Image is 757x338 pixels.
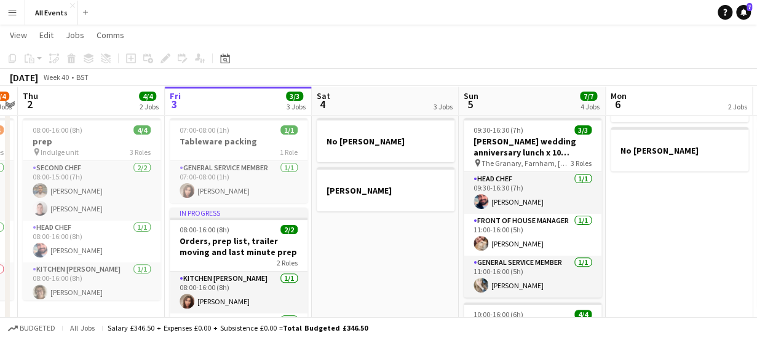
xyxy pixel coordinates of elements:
a: Comms [92,27,129,43]
span: 7 [747,3,752,11]
div: In progress [170,208,307,218]
span: Budgeted [20,324,55,332]
span: Week 40 [41,73,71,82]
div: 2 Jobs [727,102,747,111]
span: 07:00-08:00 (1h) [180,125,229,135]
span: Indulge unit [41,147,79,157]
span: 3/3 [286,92,303,101]
span: 4/4 [139,92,156,101]
h3: prep [23,136,161,147]
span: 3 Roles [571,159,592,168]
h3: Tableware packing [170,136,307,147]
app-job-card: 08:00-16:00 (8h)4/4prep Indulge unit3 RolesSecond Chef2/208:00-15:00 (7h)[PERSON_NAME][PERSON_NAM... [23,118,161,300]
button: Budgeted [6,321,57,335]
span: 5 [462,97,478,111]
app-job-card: 09:30-16:30 (7h)3/3[PERSON_NAME] wedding anniversary lunch x 10 [PERSON_NAME] ([PERSON_NAME]’s mo... [464,118,601,297]
h3: [PERSON_NAME] wedding anniversary lunch x 10 [PERSON_NAME] ([PERSON_NAME]’s mother in law) [464,136,601,158]
span: 08:00-16:00 (8h) [180,225,229,234]
app-job-card: [PERSON_NAME] [317,167,454,211]
a: Jobs [61,27,89,43]
app-card-role: General service member1/111:00-16:00 (5h)[PERSON_NAME] [464,256,601,297]
div: 4 Jobs [581,102,600,111]
div: BST [76,73,89,82]
span: 4 [315,97,330,111]
app-card-role: General service member1/107:00-08:00 (1h)[PERSON_NAME] [170,161,307,203]
span: 3/3 [574,125,592,135]
span: 4/4 [574,310,592,319]
span: Sun [464,90,478,101]
app-card-role: Front of House Manager1/111:00-16:00 (5h)[PERSON_NAME] [464,214,601,256]
app-card-role: Second Chef2/208:00-15:00 (7h)[PERSON_NAME][PERSON_NAME] [23,161,161,221]
app-job-card: No [PERSON_NAME] [611,127,748,171]
span: All jobs [68,323,97,332]
app-job-card: No [PERSON_NAME] [317,118,454,162]
a: View [5,27,32,43]
button: All Events [25,1,78,25]
span: Total Budgeted £346.50 [283,323,368,332]
div: Salary £346.50 + Expenses £0.00 + Subsistence £0.00 = [108,323,368,332]
h3: No [PERSON_NAME] [611,145,748,156]
span: 10:00-16:00 (6h) [474,310,523,319]
span: Comms [97,29,124,41]
span: Thu [23,90,38,101]
app-card-role: Kitchen [PERSON_NAME]1/108:00-16:00 (8h)[PERSON_NAME] [170,272,307,313]
div: 2 Jobs [140,102,159,111]
span: View [10,29,27,41]
a: 7 [736,5,751,20]
span: Sat [317,90,330,101]
h3: [PERSON_NAME] [317,185,454,196]
span: 09:30-16:30 (7h) [474,125,523,135]
span: 2 [21,97,38,111]
h3: Orders, prep list, trailer moving and last minute prep [170,235,307,257]
span: 4/4 [133,125,151,135]
app-job-card: 07:00-08:00 (1h)1/1Tableware packing1 RoleGeneral service member1/107:00-08:00 (1h)[PERSON_NAME] [170,118,307,203]
span: 6 [609,97,627,111]
app-card-role: Head Chef1/108:00-16:00 (8h)[PERSON_NAME] [23,221,161,262]
span: 2 Roles [277,258,298,267]
div: [DATE] [10,71,38,84]
div: 3 Jobs [434,102,453,111]
app-card-role: Head Chef1/109:30-16:30 (7h)[PERSON_NAME] [464,172,601,214]
a: Edit [34,27,58,43]
app-card-role: Kitchen [PERSON_NAME]1/108:00-16:00 (8h)[PERSON_NAME] [23,262,161,304]
div: 3 Jobs [287,102,306,111]
span: 3 Roles [130,147,151,157]
span: Fri [170,90,181,101]
span: Edit [39,29,54,41]
span: 1/1 [280,125,298,135]
span: 7/7 [580,92,597,101]
span: Jobs [66,29,84,41]
span: 3 [168,97,181,111]
span: 2/2 [280,225,298,234]
span: The Granary, Farnham, [GEOGRAPHIC_DATA], [GEOGRAPHIC_DATA] [482,159,571,168]
h3: No [PERSON_NAME] [317,136,454,147]
span: 1 Role [280,147,298,157]
span: Mon [611,90,627,101]
span: 08:00-16:00 (8h) [33,125,82,135]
